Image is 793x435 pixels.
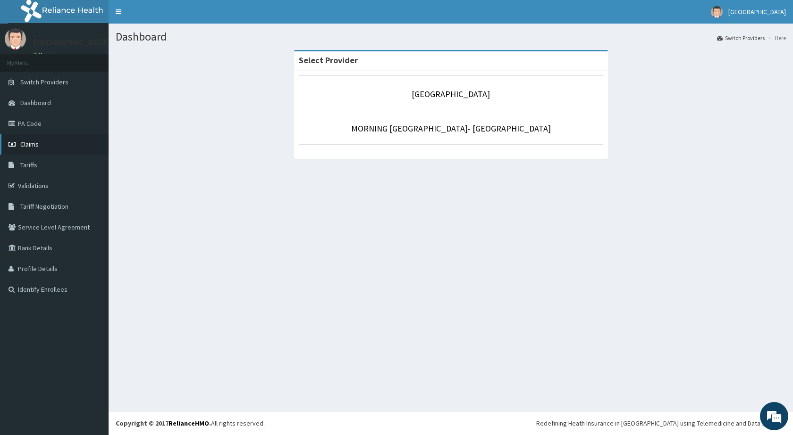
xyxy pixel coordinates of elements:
[33,38,111,47] p: [GEOGRAPHIC_DATA]
[20,78,68,86] span: Switch Providers
[169,419,209,427] a: RelianceHMO
[728,8,786,16] span: [GEOGRAPHIC_DATA]
[33,51,56,58] a: Online
[717,34,765,42] a: Switch Providers
[351,123,551,134] a: MORNING [GEOGRAPHIC_DATA]- [GEOGRAPHIC_DATA]
[17,47,38,71] img: d_794563401_company_1708531726252_794563401
[711,6,723,18] img: User Image
[299,55,358,66] strong: Select Provider
[155,5,177,27] div: Minimize live chat window
[49,53,159,65] div: Chat with us now
[116,31,786,43] h1: Dashboard
[20,202,68,211] span: Tariff Negotiation
[109,411,793,435] footer: All rights reserved.
[116,419,211,427] strong: Copyright © 2017 .
[20,98,51,107] span: Dashboard
[55,119,130,214] span: We're online!
[5,257,180,290] textarea: Type your message and hit 'Enter'
[5,28,26,49] img: User Image
[412,89,490,99] a: [GEOGRAPHIC_DATA]
[20,140,39,148] span: Claims
[536,419,786,428] div: Redefining Heath Insurance in [GEOGRAPHIC_DATA] using Telemedicine and Data Science!
[766,34,786,42] li: Here
[20,161,37,169] span: Tariffs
